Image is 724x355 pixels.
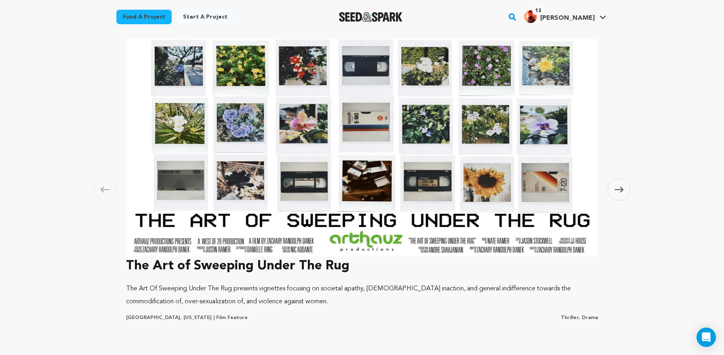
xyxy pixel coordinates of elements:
h3: The Art of Sweeping Under The Rug [126,256,598,276]
span: Morgan S.'s Profile [522,8,608,25]
p: The Art Of Sweeping Under The Rug presents vignettes focusing on societal apathy, [DEMOGRAPHIC_DA... [126,282,598,308]
span: [GEOGRAPHIC_DATA], [US_STATE] | [126,315,215,320]
img: The Art of Sweeping Under The Rug [126,38,598,256]
p: Thriller, Drama [561,315,598,321]
div: Open Intercom Messenger [697,328,716,347]
span: 13 [532,7,544,15]
span: Film Feature [216,315,248,320]
span: [PERSON_NAME] [540,15,595,21]
a: Morgan S.'s Profile [522,8,608,23]
a: The Art of Sweeping Under The Rug The Art Of Sweeping Under The Rug presents vignettes focusing o... [126,35,598,321]
img: picture [524,10,537,23]
div: Morgan S.'s Profile [524,10,595,23]
a: Start a project [177,10,234,24]
a: Seed&Spark Homepage [339,12,402,22]
a: Fund a project [116,10,172,24]
img: Seed&Spark Logo Dark Mode [339,12,402,22]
